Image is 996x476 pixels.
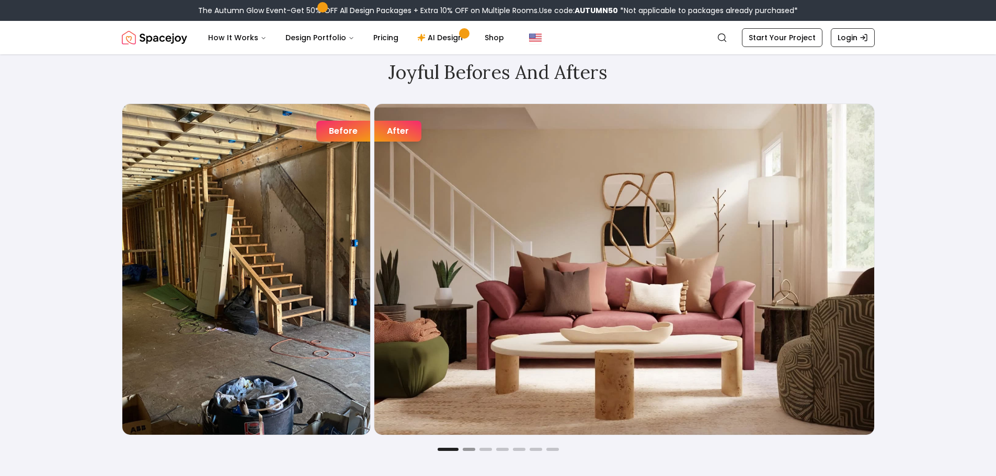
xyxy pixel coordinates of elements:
b: AUTUMN50 [575,5,618,16]
button: Go to slide 4 [496,448,509,451]
img: Living Room design after designing with Spacejoy [374,104,874,435]
nav: Main [200,27,512,48]
a: Login [831,28,875,47]
img: Spacejoy Logo [122,27,187,48]
div: 1 / 7 [122,103,875,435]
button: Go to slide 3 [479,448,492,451]
nav: Global [122,21,875,54]
div: After [374,121,421,142]
div: Before [316,121,370,142]
button: Go to slide 1 [438,448,459,451]
button: Go to slide 7 [546,448,559,451]
button: Go to slide 2 [463,448,475,451]
a: Spacejoy [122,27,187,48]
img: United States [529,31,542,44]
div: The Autumn Glow Event-Get 50% OFF All Design Packages + Extra 10% OFF on Multiple Rooms. [198,5,798,16]
div: Carousel [122,103,875,435]
button: Go to slide 6 [530,448,542,451]
a: Pricing [365,27,407,48]
span: Use code: [539,5,618,16]
button: Design Portfolio [277,27,363,48]
button: How It Works [200,27,275,48]
span: *Not applicable to packages already purchased* [618,5,798,16]
a: AI Design [409,27,474,48]
img: Living Room design before designing with Spacejoy [122,104,370,435]
a: Shop [476,27,512,48]
h2: Joyful Befores and Afters [122,62,875,83]
a: Start Your Project [742,28,822,47]
button: Go to slide 5 [513,448,525,451]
